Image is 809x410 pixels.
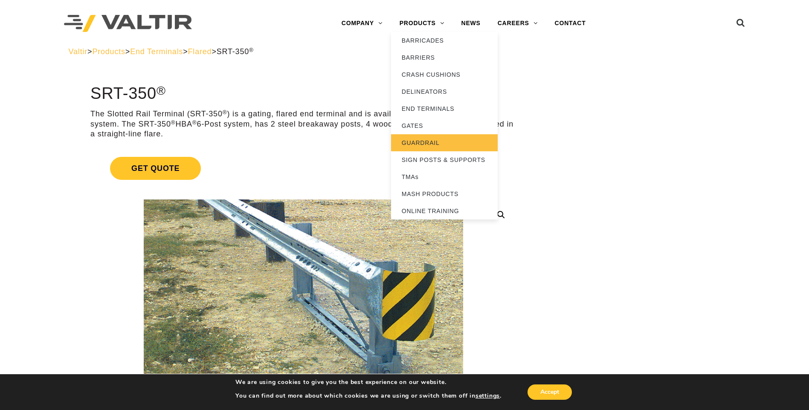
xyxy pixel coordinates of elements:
img: Valtir [64,15,192,32]
a: PRODUCTS [391,15,453,32]
a: CRASH CUSHIONS [391,66,498,83]
a: CAREERS [489,15,546,32]
a: SIGN POSTS & SUPPORTS [391,151,498,168]
button: settings [476,392,500,400]
a: BARRICADES [391,32,498,49]
a: END TERMINALS [391,100,498,117]
a: GATES [391,117,498,134]
a: CONTACT [546,15,594,32]
sup: ® [157,84,166,97]
sup: ® [192,119,197,126]
button: Accept [528,384,572,400]
a: NEWS [453,15,489,32]
div: > > > > [69,47,741,57]
h1: SRT-350 [90,85,516,103]
span: Get Quote [110,157,201,180]
sup: ® [223,109,227,115]
a: End Terminals [130,47,183,56]
a: DELINEATORS [391,83,498,100]
sup: ® [249,47,254,53]
a: GUARDRAIL [391,134,498,151]
p: The Slotted Rail Terminal (SRT-350 ) is a gating, flared end terminal and is available in a 6-Pos... [90,109,516,139]
p: You can find out more about which cookies we are using or switch them off in . [235,392,502,400]
a: MASH PRODUCTS [391,185,498,202]
a: Flared [188,47,212,56]
a: Get Quote [90,147,516,190]
a: ONLINE TRAINING [391,202,498,219]
a: COMPANY [333,15,391,32]
sup: ® [171,119,176,126]
a: Valtir [69,47,87,56]
a: BARRIERS [391,49,498,66]
p: We are using cookies to give you the best experience on our website. [235,378,502,386]
a: TMAs [391,168,498,185]
a: Products [92,47,125,56]
span: SRT-350 [217,47,254,56]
